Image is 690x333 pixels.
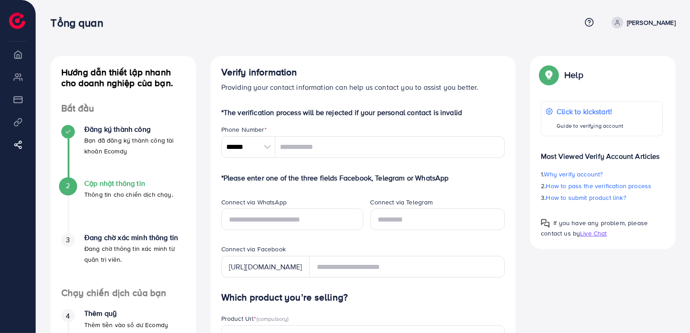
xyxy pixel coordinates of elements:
span: Why verify account? [544,170,603,179]
span: If you have any problem, please contact us by [541,218,648,238]
label: Connect via WhatsApp [221,198,287,207]
font: 3 [66,235,70,245]
iframe: Trò chuyện [652,292,683,326]
font: Hướng dẫn thiết lập nhanh cho doanh nghiệp của bạn. [61,65,173,89]
p: 2. [541,180,663,191]
img: Popup guide [541,67,557,83]
h4: Verify information [221,67,505,78]
li: Đăng ký thành công [50,125,196,179]
p: Providing your contact information can help us contact you to assist you better. [221,82,505,92]
font: Tổng quan [50,15,103,30]
font: Bạn đã đăng ký thành công tài khoản Ecomdy [84,136,174,156]
font: 2 [66,180,70,190]
li: Cập nhật thông tin [50,179,196,233]
li: Đang chờ xác minh thông tin [50,233,196,287]
label: Connect via Facebook [221,245,286,254]
img: biểu trưng [9,13,25,29]
h4: Which product you’re selling? [221,292,505,303]
p: 1. [541,169,663,180]
font: Cập nhật thông tin [84,178,145,188]
p: Help [564,69,583,80]
font: Thông tin cho chiến dịch chạy. [84,190,173,199]
p: *The verification process will be rejected if your personal contact is invalid [221,107,505,118]
font: Chạy chiến dịch của bạn [61,286,167,299]
p: Most Viewed Verify Account Articles [541,143,663,162]
img: Popup guide [541,219,550,228]
font: 4 [66,311,70,321]
label: Product Url [221,314,289,323]
font: [PERSON_NAME] [627,18,676,27]
span: (compulsory) [256,314,289,323]
a: [PERSON_NAME] [608,17,676,28]
p: *Please enter one of the three fields Facebook, Telegram or WhatsApp [221,172,505,183]
span: How to submit product link? [546,193,626,202]
label: Connect via Telegram [370,198,433,207]
font: Bắt đầu [61,102,94,115]
font: Thêm quỹ [84,308,117,318]
p: Guide to verifying account [557,120,623,131]
font: Đang chờ xác minh thông tin [84,232,178,242]
div: [URL][DOMAIN_NAME] [221,256,310,277]
span: Live Chat [580,229,607,238]
p: Click to kickstart! [557,106,623,117]
font: Đăng ký thành công [84,124,151,134]
font: Thêm tiền vào số dư Ecomdy [84,320,168,329]
label: Phone Number [221,125,267,134]
font: Đang chờ thông tin xác minh từ quản trị viên. [84,244,175,264]
span: How to pass the verification process [546,181,652,190]
p: 3. [541,192,663,203]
